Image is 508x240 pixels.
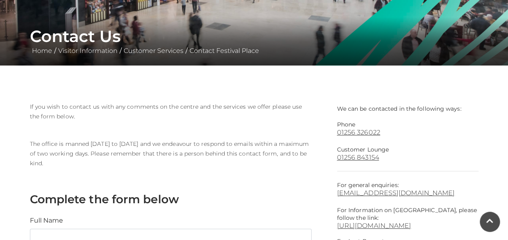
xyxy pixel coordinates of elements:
[337,189,478,197] a: [EMAIL_ADDRESS][DOMAIN_NAME]
[56,47,120,55] a: Visitor Information
[188,47,261,55] a: Contact Festival Place
[337,128,478,136] a: 01256 326022
[337,102,478,113] p: We can be contacted in the following ways:
[337,121,478,128] p: Phone
[30,139,312,168] p: The office is manned [DATE] to [DATE] and we endeavour to respond to emails within a maximum of t...
[30,47,54,55] a: Home
[30,216,63,225] label: Full Name
[24,27,485,56] div: / / /
[30,27,478,46] h1: Contact Us
[337,206,478,222] p: For Information on [GEOGRAPHIC_DATA], please follow the link:
[30,102,312,121] p: If you wish to contact us with any comments on the centre and the services we offer please use th...
[337,181,478,197] p: For general enquiries:
[337,146,478,154] p: Customer Lounge
[30,192,312,206] h3: Complete the form below
[337,154,478,161] a: 01256 843154
[122,47,185,55] a: Customer Services
[337,222,411,229] a: [URL][DOMAIN_NAME]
